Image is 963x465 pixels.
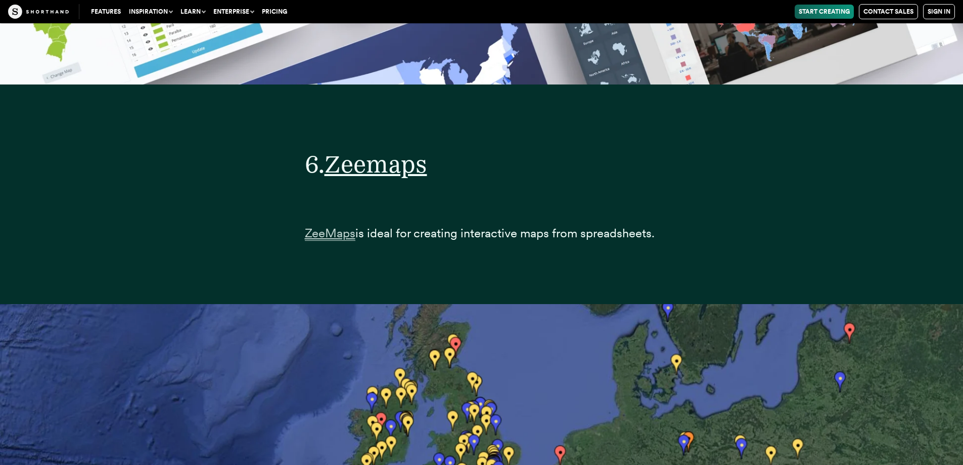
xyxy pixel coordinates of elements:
a: Zeemaps [325,149,427,179]
a: Features [87,5,125,19]
a: Pricing [258,5,291,19]
a: Sign in [923,4,955,19]
a: Start Creating [795,5,854,19]
span: is ideal for creating interactive maps from spreadsheets. [355,226,655,240]
a: Contact Sales [859,4,918,19]
button: Inspiration [125,5,176,19]
span: 6. [305,149,325,179]
img: The Craft [8,5,69,19]
button: Enterprise [209,5,258,19]
span: ZeeMaps [305,226,355,241]
button: Learn [176,5,209,19]
a: ZeeMaps [305,226,355,240]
